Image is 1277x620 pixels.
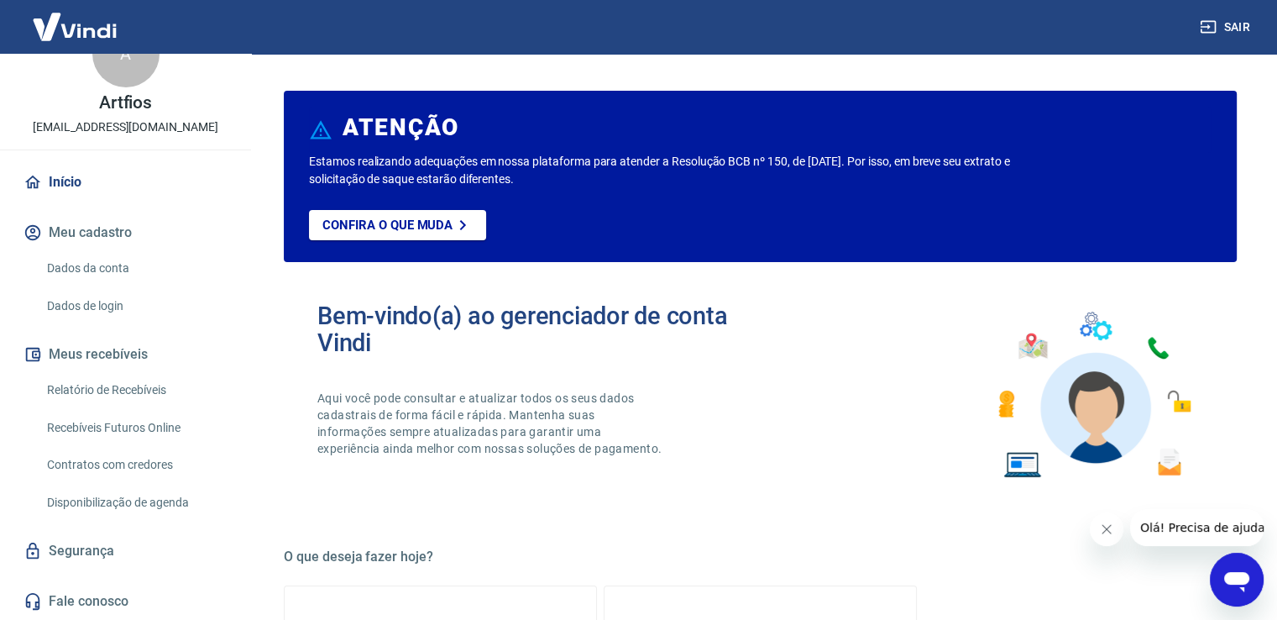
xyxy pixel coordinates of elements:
p: Artfios [99,94,153,112]
h2: Bem-vindo(a) ao gerenciador de conta Vindi [317,302,761,356]
button: Sair [1196,12,1257,43]
a: Início [20,164,231,201]
span: Olá! Precisa de ajuda? [10,12,141,25]
iframe: Botão para abrir a janela de mensagens [1210,553,1264,607]
a: Dados de login [40,289,231,323]
iframe: Fechar mensagem [1090,512,1123,546]
button: Meus recebíveis [20,336,231,373]
a: Fale conosco [20,583,231,620]
h5: O que deseja fazer hoje? [284,549,1237,565]
button: Meu cadastro [20,214,231,251]
a: Disponibilização de agenda [40,486,231,520]
a: Segurança [20,533,231,570]
img: Imagem de um avatar masculino com diversos icones exemplificando as funcionalidades do gerenciado... [983,302,1203,488]
a: Relatório de Recebíveis [40,373,231,407]
p: Aqui você pode consultar e atualizar todos os seus dados cadastrais de forma fácil e rápida. Mant... [317,390,665,457]
img: Vindi [20,1,129,52]
h6: ATENÇÃO [343,119,459,136]
a: Recebíveis Futuros Online [40,411,231,445]
a: Confira o que muda [309,210,486,240]
p: Confira o que muda [322,218,453,233]
div: A [92,20,160,87]
a: Dados da conta [40,251,231,286]
p: Estamos realizando adequações em nossa plataforma para atender a Resolução BCB nº 150, de [DATE].... [309,153,1031,188]
a: Contratos com credores [40,448,231,482]
p: [EMAIL_ADDRESS][DOMAIN_NAME] [33,118,218,136]
iframe: Mensagem da empresa [1130,509,1264,546]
